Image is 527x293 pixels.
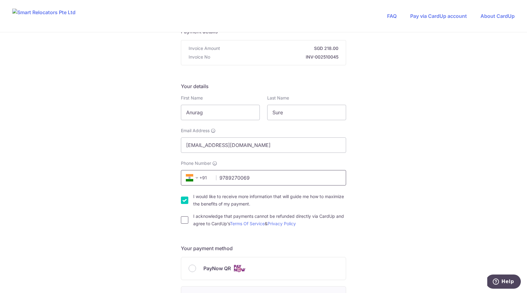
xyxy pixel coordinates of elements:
[181,105,260,120] input: First name
[203,265,231,272] span: PayNow QR
[213,54,338,60] strong: INV-002510045
[189,265,338,272] div: PayNow QR Cards logo
[267,105,346,120] input: Last name
[233,265,246,272] img: Cards logo
[184,174,212,181] span: +91
[410,13,467,19] a: Pay via CardUp account
[181,128,210,134] span: Email Address
[193,193,346,208] label: I would like to receive more information that will guide me how to maximize the benefits of my pa...
[480,13,515,19] a: About CardUp
[181,245,346,252] h5: Your payment method
[189,45,220,51] span: Invoice Amount
[181,160,211,166] span: Phone Number
[230,221,265,226] a: Terms Of Service
[189,54,210,60] span: Invoice No
[268,221,296,226] a: Privacy Policy
[193,213,346,227] label: I acknowledge that payments cannot be refunded directly via CardUp and agree to CardUp’s &
[223,45,338,51] strong: SGD 218.00
[181,83,346,90] h5: Your details
[267,95,289,101] label: Last Name
[186,174,201,181] span: +91
[387,13,397,19] a: FAQ
[181,137,346,153] input: Email address
[487,275,521,290] iframe: Opens a widget where you can find more information
[181,95,203,101] label: First Name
